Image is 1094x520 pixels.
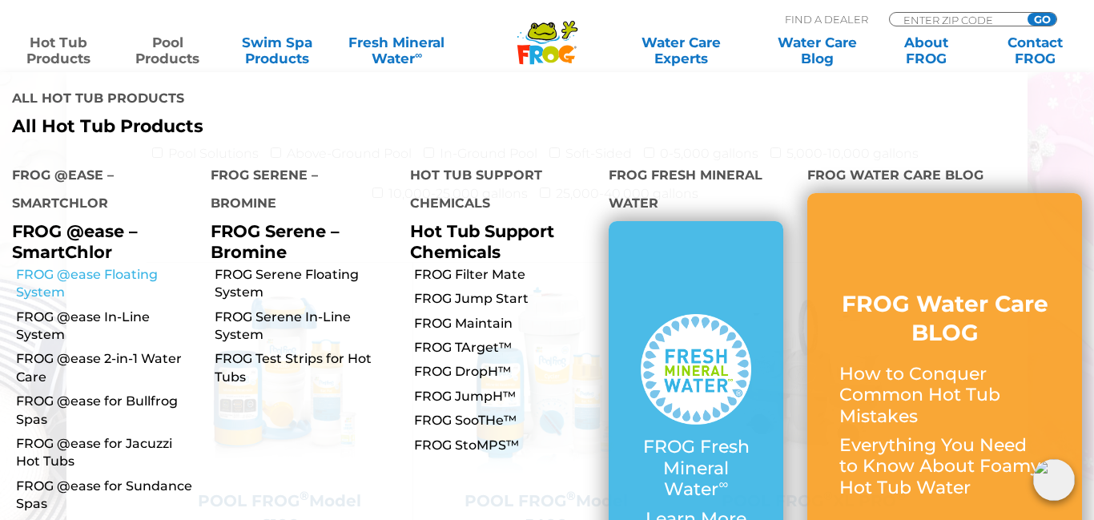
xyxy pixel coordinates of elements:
h4: Hot Tub Support Chemicals [410,161,585,221]
p: FROG Serene – Bromine [211,221,385,261]
sup: ∞ [718,476,728,492]
p: How to Conquer Common Hot Tub Mistakes [839,364,1050,427]
a: FROG TArget™ [414,339,597,357]
h4: FROG Serene – Bromine [211,161,385,221]
p: FROG @ease – SmartChlor [12,221,187,261]
a: Hot Tub Support Chemicals [410,221,554,261]
input: GO [1028,13,1056,26]
img: openIcon [1033,459,1075,501]
a: FROG @ease In-Line System [16,308,199,345]
a: FROG @ease 2-in-1 Water Care [16,350,199,386]
a: FROG Maintain [414,315,597,333]
a: ContactFROG [993,34,1078,67]
a: FROG Water Care BLOG How to Conquer Common Hot Tub Mistakes Everything You Need to Know About Foa... [839,289,1050,506]
a: FROG Serene In-Line System [215,308,397,345]
a: FROG SooTHe™ [414,412,597,429]
a: FROG DropH™ [414,363,597,381]
a: Water CareBlog [774,34,859,67]
h4: FROG @ease – SmartChlor [12,161,187,221]
a: All Hot Tub Products [12,116,535,137]
h4: All Hot Tub Products [12,84,535,116]
a: FROG Serene Floating System [215,266,397,302]
a: Water CareExperts [612,34,750,67]
a: AboutFROG [884,34,969,67]
p: FROG Fresh Mineral Water [641,437,751,500]
a: Swim SpaProducts [235,34,320,67]
a: FROG Jump Start [414,290,597,308]
a: FROG Test Strips for Hot Tubs [215,350,397,386]
p: Find A Dealer [785,12,868,26]
input: Zip Code Form [902,13,1010,26]
h4: FROG Fresh Mineral Water [609,161,783,221]
h3: FROG Water Care BLOG [839,289,1050,348]
a: Fresh MineralWater∞ [344,34,450,67]
a: FROG @ease for Sundance Spas [16,478,199,514]
a: FROG StoMPS™ [414,437,597,454]
p: Everything You Need to Know About Foamy Hot Tub Water [839,435,1050,498]
a: FROG @ease for Bullfrog Spas [16,393,199,429]
a: FROG Filter Mate [414,266,597,284]
a: FROG @ease for Jacuzzi Hot Tubs [16,435,199,471]
h4: FROG Water Care Blog [807,161,1082,193]
a: PoolProducts [125,34,210,67]
a: Hot TubProducts [16,34,101,67]
sup: ∞ [415,49,422,61]
a: FROG @ease Floating System [16,266,199,302]
a: FROG JumpH™ [414,388,597,405]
